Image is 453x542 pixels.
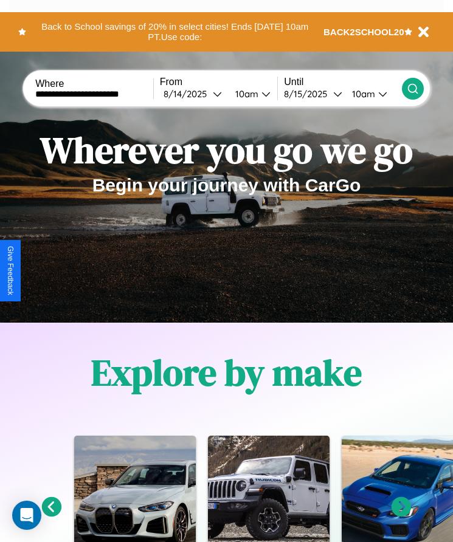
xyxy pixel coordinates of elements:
[160,87,226,100] button: 8/14/2025
[35,78,153,89] label: Where
[91,348,362,397] h1: Explore by make
[26,18,323,46] button: Back to School savings of 20% in select cities! Ends [DATE] 10am PT.Use code:
[346,88,378,100] div: 10am
[160,77,278,87] label: From
[226,87,278,100] button: 10am
[342,87,402,100] button: 10am
[323,27,404,37] b: BACK2SCHOOL20
[284,77,402,87] label: Until
[164,88,213,100] div: 8 / 14 / 2025
[6,246,15,295] div: Give Feedback
[284,88,333,100] div: 8 / 15 / 2025
[229,88,261,100] div: 10am
[12,501,41,530] div: Open Intercom Messenger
